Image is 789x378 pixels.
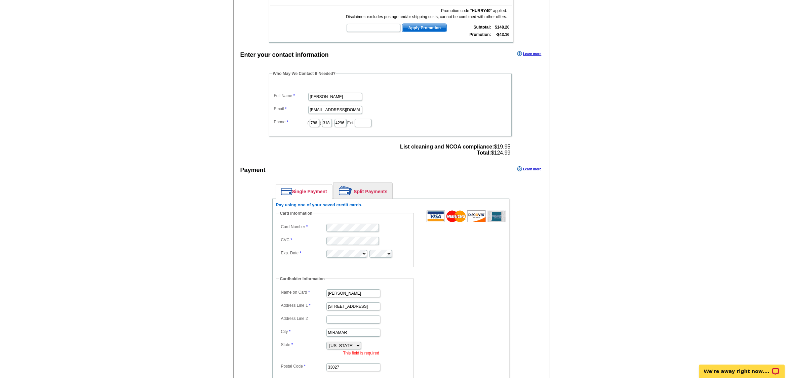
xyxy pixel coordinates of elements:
label: Exp. Date [281,250,326,256]
a: Split Payments [334,182,392,199]
legend: Cardholder Information [279,276,325,282]
a: Learn more [517,51,541,56]
label: Postal Code [281,363,326,369]
span: Apply Promotion [402,24,446,32]
label: Address Line 2 [281,316,326,322]
label: City [281,329,326,335]
legend: Card Information [279,210,313,216]
img: split-payment.png [339,186,352,195]
strong: List cleaning and NCOA compliance: [400,144,494,150]
iframe: LiveChat chat widget [695,357,789,378]
div: Enter your contact information [240,50,329,59]
label: Full Name [274,93,308,99]
label: Phone [274,119,308,125]
label: Email [274,106,308,112]
img: acceptedCards.gif [427,210,506,222]
a: Learn more [517,166,541,172]
div: Payment [240,166,266,175]
label: CVC [281,237,326,243]
label: Name on Card [281,289,326,295]
button: Apply Promotion [402,24,447,32]
h6: Pay using one of your saved credit cards. [276,202,506,208]
a: Single Payment [276,184,332,199]
strong: Total: [477,150,491,156]
label: Card Number [281,224,326,230]
label: Address Line 1 [281,302,326,308]
dd: ( ) - Ext. [272,117,508,128]
b: HURRY40 [472,8,490,13]
strong: Subtotal: [474,25,491,30]
span: $19.95 $124.99 [400,144,510,156]
strong: $148.20 [495,25,509,30]
img: single-payment.png [281,188,292,195]
strong: -$43.16 [496,32,510,37]
div: Promotion code " " applied. Disclaimer: excludes postage and/or shipping costs, cannot be combine... [346,8,507,20]
legend: Who May We Contact If Needed? [272,71,336,77]
label: State [281,342,326,348]
strong: Promotion: [470,32,491,37]
li: This field is required [343,350,410,356]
